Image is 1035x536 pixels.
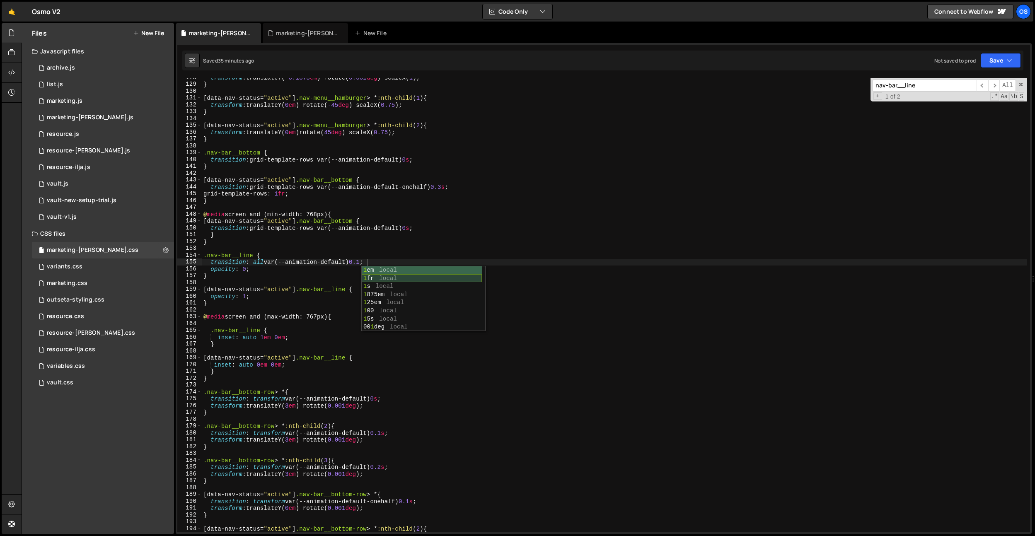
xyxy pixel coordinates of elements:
div: 16596/46183.js [32,126,174,142]
div: 16596/45151.js [32,76,174,93]
div: resource-ilja.css [47,346,95,353]
div: 176 [177,402,202,409]
div: 174 [177,389,202,396]
div: 190 [177,498,202,505]
div: 129 [177,81,202,88]
div: 16596/46196.css [32,325,174,341]
div: 173 [177,381,202,389]
div: Not saved to prod [934,57,976,64]
div: resource-ilja.js [47,164,90,171]
div: 170 [177,361,202,368]
div: 185 [177,464,202,471]
div: 143 [177,176,202,183]
div: 141 [177,163,202,170]
div: resource.css [47,313,84,320]
div: 16596/46199.css [32,308,174,325]
span: Whole Word Search [1009,92,1018,101]
div: 16596/46195.js [32,159,174,176]
div: 133 [177,108,202,115]
div: 194 [177,525,202,532]
div: archive.js [47,64,75,72]
div: 131 [177,94,202,101]
div: vault-v1.js [47,213,77,221]
div: 16596/45152.js [32,192,174,209]
div: 147 [177,204,202,211]
div: 189 [177,491,202,498]
div: 16596/45154.css [32,358,174,374]
div: marketing-[PERSON_NAME].js [47,114,133,121]
div: marketing.css [47,280,87,287]
div: 134 [177,115,202,122]
div: 16596/46198.css [32,341,174,358]
div: 149 [177,217,202,225]
div: marketing.js [47,97,82,105]
div: 175 [177,395,202,402]
div: 182 [177,443,202,450]
a: 🤙 [2,2,22,22]
span: RegExp Search [990,92,999,101]
div: 138 [177,142,202,150]
div: vault.css [47,379,73,386]
div: list.js [47,81,63,88]
div: 186 [177,471,202,478]
div: 167 [177,340,202,348]
span: CaseSensitive Search [1000,92,1008,101]
div: CSS files [22,225,174,242]
div: vault-new-setup-trial.js [47,197,116,204]
div: 16596/45153.css [32,374,174,391]
div: 16596/46210.js [32,60,174,76]
button: New File [133,30,164,36]
div: 162 [177,307,202,314]
div: Os [1016,4,1031,19]
div: marketing-[PERSON_NAME].css [47,246,138,254]
span: ​ [988,80,1000,92]
button: Code Only [483,4,552,19]
div: Saved [203,57,254,64]
div: 164 [177,320,202,327]
div: 159 [177,286,202,293]
div: 142 [177,170,202,177]
div: 156 [177,266,202,273]
div: 135 [177,122,202,129]
div: 155 [177,258,202,266]
div: 151 [177,231,202,238]
button: Save [981,53,1021,68]
div: outseta-styling.css [47,296,104,304]
div: 130 [177,88,202,95]
div: 16596/45132.js [32,209,174,225]
div: 144 [177,183,202,191]
div: marketing-[PERSON_NAME].css [189,29,251,37]
div: 177 [177,409,202,416]
div: 188 [177,484,202,491]
div: 16596/45156.css [32,292,174,308]
div: 191 [177,505,202,512]
input: Search for [873,80,977,92]
div: 184 [177,457,202,464]
div: 154 [177,252,202,259]
div: Osmo V2 [32,7,60,17]
div: 148 [177,211,202,218]
div: 139 [177,149,202,156]
span: Toggle Replace mode [873,92,882,100]
div: 146 [177,197,202,204]
div: 16596/46194.js [32,142,174,159]
div: 169 [177,354,202,361]
div: 178 [177,416,202,423]
div: 161 [177,299,202,307]
div: 16596/45511.css [32,258,174,275]
div: 157 [177,272,202,279]
div: 145 [177,190,202,197]
div: 16596/45422.js [32,93,174,109]
div: 160 [177,293,202,300]
div: resource-[PERSON_NAME].css [47,329,135,337]
div: 192 [177,512,202,519]
div: 158 [177,279,202,286]
div: 153 [177,245,202,252]
div: 171 [177,368,202,375]
div: 16596/45133.js [32,176,174,192]
div: 183 [177,450,202,457]
h2: Files [32,29,47,38]
div: New File [355,29,389,37]
div: 179 [177,423,202,430]
div: resource.js [47,130,79,138]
